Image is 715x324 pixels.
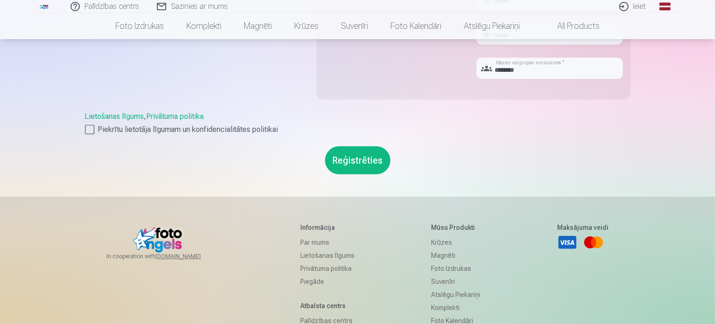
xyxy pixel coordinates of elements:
a: Krūzes [431,236,480,249]
a: Piegāde [300,275,354,288]
a: Privātuma politika [147,112,204,121]
button: Reģistrēties [325,146,390,174]
a: Mastercard [583,232,604,253]
a: Atslēgu piekariņi [453,13,531,39]
a: Foto izdrukas [104,13,175,39]
div: , [85,111,630,135]
a: Krūzes [283,13,330,39]
a: Foto kalendāri [379,13,453,39]
a: Foto izdrukas [431,262,480,275]
a: Atslēgu piekariņi [431,288,480,301]
a: Suvenīri [431,275,480,288]
a: [DOMAIN_NAME] [156,253,223,260]
a: Par mums [300,236,354,249]
a: Komplekti [175,13,233,39]
a: Privātuma politika [300,262,354,275]
img: /fa1 [39,4,50,9]
a: All products [531,13,611,39]
a: Lietošanas līgums [85,112,144,121]
a: Suvenīri [330,13,379,39]
a: Lietošanas līgums [300,249,354,262]
h5: Maksājuma veidi [557,223,609,232]
h5: Mūsu produkti [431,223,480,232]
a: Magnēti [431,249,480,262]
label: Piekrītu lietotāja līgumam un konfidencialitātes politikai [85,124,630,135]
a: Visa [557,232,578,253]
h5: Informācija [300,223,354,232]
a: Komplekti [431,301,480,314]
h5: Atbalsta centrs [300,301,354,310]
span: In cooperation with [106,253,223,260]
a: Magnēti [233,13,283,39]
